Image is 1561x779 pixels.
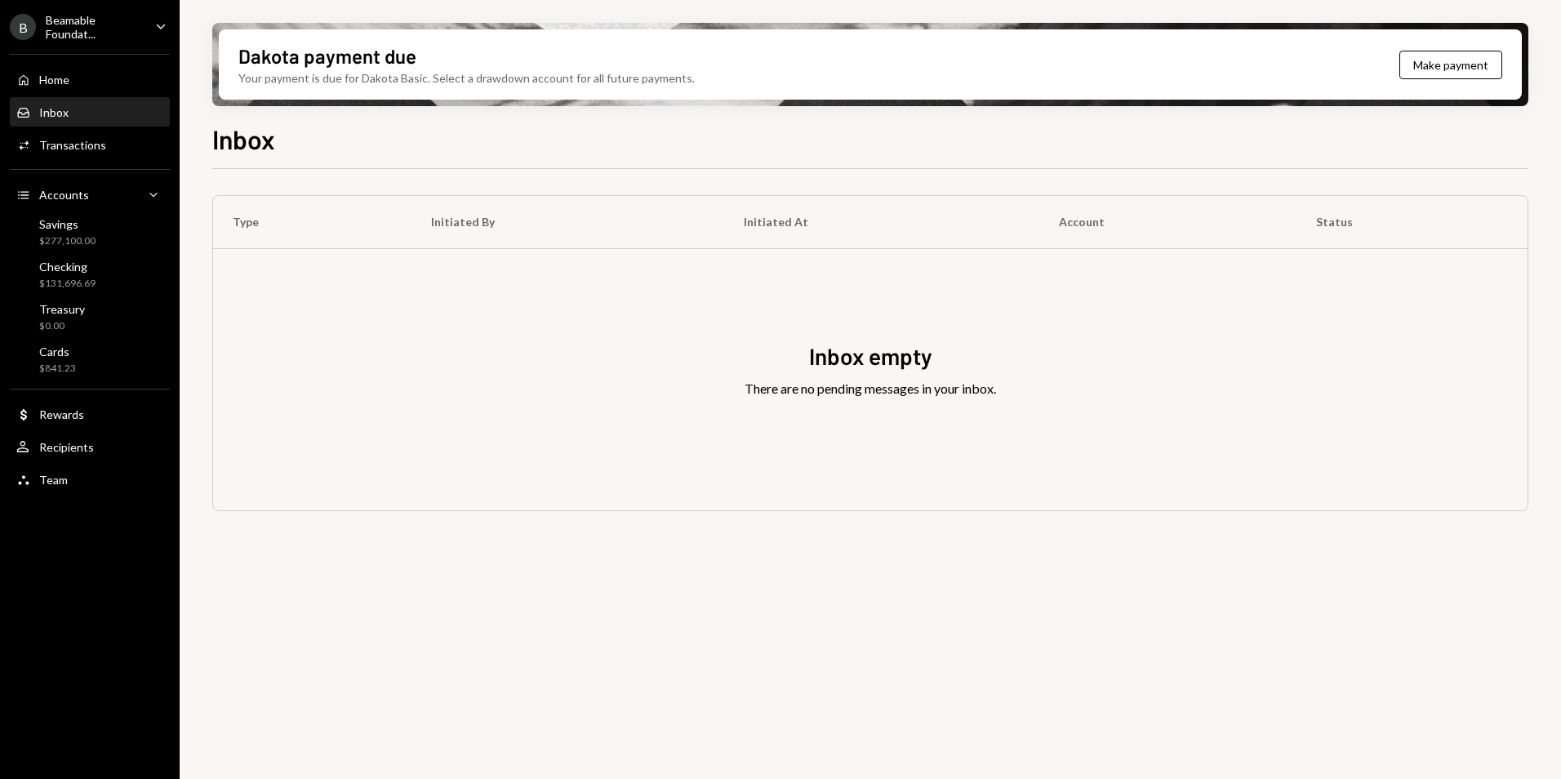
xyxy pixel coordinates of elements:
div: Treasury [39,302,85,316]
div: Transactions [39,138,106,152]
div: Team [39,473,68,487]
div: Inbox empty [809,341,932,372]
div: Accounts [39,188,89,202]
div: $131,696.69 [39,277,96,291]
a: Accounts [10,180,170,209]
div: Your payment is due for Dakota Basic. Select a drawdown account for all future payments. [238,69,695,87]
div: Savings [39,217,96,231]
div: Dakota payment due [238,42,416,69]
div: $0.00 [39,319,85,333]
th: Account [1039,196,1297,248]
a: Team [10,465,170,494]
a: Home [10,65,170,94]
th: Initiated By [411,196,724,248]
div: Rewards [39,407,84,421]
div: Cards [39,345,76,358]
th: Initiated At [724,196,1039,248]
div: Beamable Foundat... [46,13,142,41]
div: $277,100.00 [39,234,96,248]
div: $841.23 [39,362,76,376]
h1: Inbox [212,122,275,155]
a: Cards$841.23 [10,340,170,379]
a: Checking$131,696.69 [10,255,170,294]
div: Recipients [39,440,94,454]
a: Inbox [10,97,170,127]
button: Make payment [1399,51,1502,79]
th: Type [213,196,411,248]
div: Inbox [39,105,69,119]
a: Savings$277,100.00 [10,212,170,252]
a: Treasury$0.00 [10,297,170,336]
th: Status [1296,196,1528,248]
div: Checking [39,260,96,274]
a: Recipients [10,432,170,461]
div: Home [39,73,69,87]
a: Rewards [10,399,170,429]
a: Transactions [10,130,170,159]
div: B [10,14,36,40]
div: There are no pending messages in your inbox. [745,379,996,398]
